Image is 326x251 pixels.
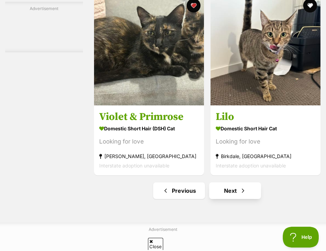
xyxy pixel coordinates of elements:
[99,137,199,146] div: Looking for love
[211,105,320,175] a: Lilo Domestic Short Hair Cat Looking for love Birkdale, [GEOGRAPHIC_DATA] Interstate adoption una...
[94,105,204,175] a: Violet & Primrose Domestic Short Hair (DSH) Cat Looking for love [PERSON_NAME], [GEOGRAPHIC_DATA]...
[283,227,319,248] iframe: Help Scout Beacon - Open
[216,152,315,161] strong: Birkdale, [GEOGRAPHIC_DATA]
[216,110,315,123] h3: Lilo
[148,238,163,250] span: Close
[5,2,83,52] div: Advertisement
[99,110,199,123] h3: Violet & Primrose
[209,182,261,199] a: Next page
[99,163,169,168] span: Interstate adoption unavailable
[99,152,199,161] strong: [PERSON_NAME], [GEOGRAPHIC_DATA]
[216,163,286,168] span: Interstate adoption unavailable
[93,182,321,199] nav: Pagination
[153,182,205,199] a: Previous page
[99,123,199,133] strong: Domestic Short Hair (DSH) Cat
[216,123,315,133] strong: Domestic Short Hair Cat
[216,137,315,146] div: Looking for love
